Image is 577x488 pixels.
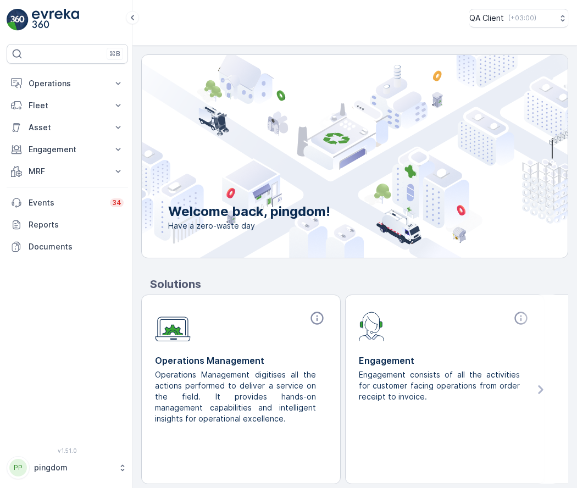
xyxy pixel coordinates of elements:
button: MRF [7,160,128,182]
p: pingdom [34,462,113,473]
img: city illustration [92,55,568,258]
button: Engagement [7,138,128,160]
p: Engagement [359,354,531,367]
button: QA Client(+03:00) [469,9,568,27]
a: Reports [7,214,128,236]
button: PPpingdom [7,456,128,479]
p: Fleet [29,100,106,111]
div: PP [9,459,27,476]
span: v 1.51.0 [7,447,128,454]
span: Have a zero-waste day [168,220,330,231]
button: Operations [7,73,128,95]
p: Welcome back, pingdom! [168,203,330,220]
p: Documents [29,241,124,252]
p: Operations Management [155,354,327,367]
p: Reports [29,219,124,230]
img: module-icon [155,310,191,342]
button: Asset [7,117,128,138]
p: Events [29,197,103,208]
p: QA Client [469,13,504,24]
p: Engagement [29,144,106,155]
p: Solutions [150,276,568,292]
a: Documents [7,236,128,258]
p: Operations Management digitises all the actions performed to deliver a service on the field. It p... [155,369,318,424]
p: MRF [29,166,106,177]
p: 34 [112,198,121,207]
p: Operations [29,78,106,89]
img: logo [7,9,29,31]
button: Fleet [7,95,128,117]
img: module-icon [359,310,385,341]
p: ⌘B [109,49,120,58]
p: Engagement consists of all the activities for customer facing operations from order receipt to in... [359,369,522,402]
p: ( +03:00 ) [508,14,536,23]
p: Asset [29,122,106,133]
img: logo_light-DOdMpM7g.png [32,9,79,31]
a: Events34 [7,192,128,214]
